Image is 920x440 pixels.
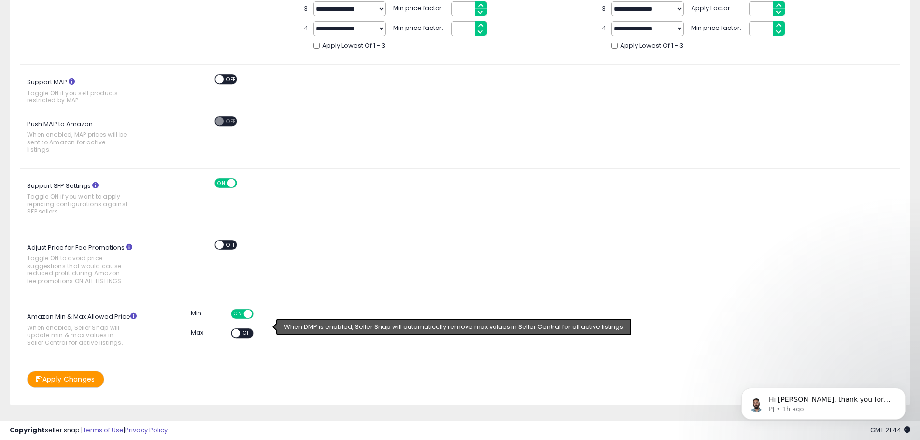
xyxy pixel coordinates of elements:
[224,117,239,125] span: OFF
[27,193,129,215] span: Toggle ON if you want to apply repricing configurations against SFP sellers
[20,74,155,109] label: Support MAP
[236,179,251,187] span: OFF
[27,255,129,284] span: Toggle ON to avoid price suggestions that would cause reduced profit during Amazon fee promotions...
[393,21,446,33] span: Min price factor:
[232,310,244,318] span: ON
[83,426,124,435] a: Terms of Use
[10,426,45,435] strong: Copyright
[27,371,104,388] button: Apply Changes
[20,240,155,289] label: Adjust Price for Fee Promotions
[27,89,129,104] span: Toggle ON if you sell products restricted by MAP
[125,426,168,435] a: Privacy Policy
[20,116,155,158] label: Push MAP to Amazon
[691,1,744,13] span: Apply Factor:
[27,324,129,346] span: When enabled, Seller Snap will update min & max values in Seller Central for active listings.
[393,1,446,13] span: Min price factor:
[191,309,201,318] label: Min
[215,179,227,187] span: ON
[10,426,168,435] div: seller snap | |
[20,178,155,220] label: Support SFP Settings
[42,37,167,46] p: Message from PJ, sent 1h ago
[224,75,239,84] span: OFF
[277,320,630,334] div: When DMP is enabled, Seller Snap will automatically remove max values in Seller Central for all a...
[224,241,239,249] span: OFF
[304,24,309,33] span: 4
[727,368,920,435] iframe: Intercom notifications message
[27,131,129,153] span: When enabled, MAP prices will be sent to Amazon for active listings.
[20,309,155,351] label: Amazon Min & Max Allowed Price
[322,42,385,51] span: Apply Lowest Of 1 - 3
[191,328,203,338] label: Max
[620,42,683,51] span: Apply Lowest Of 1 - 3
[42,28,165,113] span: Hi [PERSON_NAME], thank you for confirming. We’ve already sent the authorization email. Please fo...
[691,21,744,33] span: Min price factor:
[602,24,607,33] span: 4
[252,310,267,318] span: OFF
[602,4,607,14] span: 3
[240,329,255,338] span: OFF
[304,4,309,14] span: 3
